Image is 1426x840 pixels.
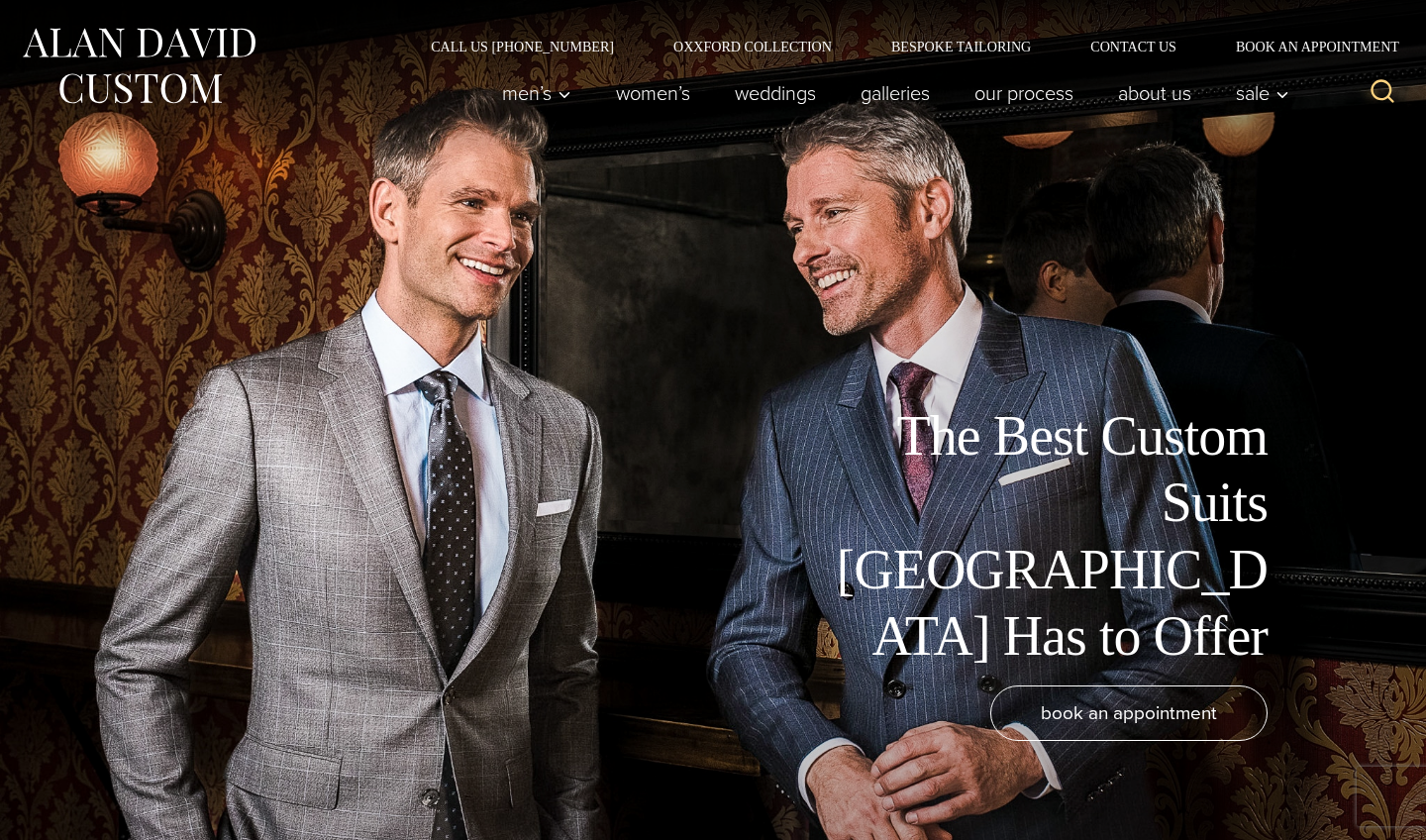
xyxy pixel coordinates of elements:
[1061,40,1206,53] a: Contact Us
[1096,73,1214,113] a: About Us
[644,40,862,53] a: Oxxford Collection
[990,685,1268,741] a: book an appointment
[1041,698,1217,727] span: book an appointment
[1359,69,1406,117] button: View Search Form
[502,83,571,103] span: Men’s
[480,73,1300,113] nav: Primary Navigation
[1206,40,1406,53] a: Book an Appointment
[401,40,644,53] a: Call Us [PHONE_NUMBER]
[839,73,953,113] a: Galleries
[20,22,257,110] img: Alan David Custom
[822,403,1268,670] h1: The Best Custom Suits [GEOGRAPHIC_DATA] Has to Offer
[862,40,1061,53] a: Bespoke Tailoring
[713,73,839,113] a: weddings
[594,73,713,113] a: Women’s
[953,73,1096,113] a: Our Process
[401,40,1406,53] nav: Secondary Navigation
[1236,83,1289,103] span: Sale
